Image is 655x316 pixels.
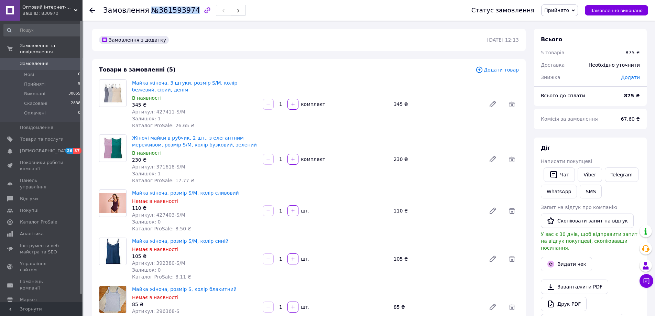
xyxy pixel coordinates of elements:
[132,135,257,148] a: Жіночі майки в рубчик, 2 шт., з елегантним мереживом, розмір S/M, колір бузковий, зелений
[621,75,640,80] span: Додати
[65,148,73,154] span: 26
[20,261,64,273] span: Управління сайтом
[24,81,45,87] span: Прийняті
[20,124,53,131] span: Повідомлення
[605,167,638,182] a: Telegram
[20,243,64,255] span: Інструменти веб-майстра та SEO
[68,91,80,97] span: 30055
[20,231,44,237] span: Аналітика
[541,145,549,151] span: Дії
[132,212,185,218] span: Артикул: 427403-S/M
[132,150,162,156] span: В наявності
[544,8,569,13] span: Прийнято
[621,116,640,122] span: 67.60 ₴
[486,152,500,166] a: Редагувати
[20,61,48,67] span: Замовлення
[541,116,598,122] span: Комісія за замовлення
[625,49,640,56] div: 875 ₴
[20,43,83,55] span: Замовлення та повідомлення
[585,5,648,15] button: Замовлення виконано
[580,185,602,198] button: SMS
[132,95,162,101] span: В наявності
[20,279,64,291] span: Гаманець компанії
[505,300,519,314] span: Видалити
[505,152,519,166] span: Видалити
[132,253,257,260] div: 105 ₴
[132,247,178,252] span: Немає в наявності
[132,178,194,183] span: Каталог ProSale: 17.77 ₴
[486,300,500,314] a: Редагувати
[78,110,80,116] span: 0
[132,205,257,211] div: 110 ₴
[103,6,149,14] span: Замовлення
[541,214,634,228] button: Скопіювати запит на відгук
[73,148,81,154] span: 37
[486,252,500,266] a: Редагувати
[505,252,519,266] span: Видалити
[624,93,640,98] b: 875 ₴
[99,135,126,162] img: Жіночі майки в рубчик, 2 шт., з елегантним мереживом, розмір S/M, колір бузковий, зелений
[505,97,519,111] span: Видалити
[20,207,39,214] span: Покупці
[299,207,310,214] div: шт.
[132,267,161,273] span: Залишок: 0
[132,295,178,300] span: Немає в наявності
[541,93,585,98] span: Всього до сплати
[132,308,179,314] span: Артикул: 296368-S
[24,100,47,107] span: Скасовані
[132,226,191,231] span: Каталог ProSale: 8.50 ₴
[71,100,80,107] span: 2838
[24,91,45,97] span: Виконані
[20,219,57,225] span: Каталог ProSale
[132,164,185,170] span: Артикул: 371618-S/M
[391,154,483,164] div: 230 ₴
[89,7,95,14] div: Повернутися назад
[132,156,257,163] div: 230 ₴
[99,286,126,313] img: Майка жіноча, розмір S, колір блакитний
[132,116,161,121] span: Залишок: 1
[541,280,608,294] a: Завантажити PDF
[78,72,80,78] span: 0
[24,72,34,78] span: Нові
[299,101,326,108] div: комплект
[505,204,519,218] span: Видалити
[544,167,575,182] button: Чат
[3,24,81,36] input: Пошук
[541,205,617,210] span: Запит на відгук про компанію
[391,99,483,109] div: 345 ₴
[99,80,126,107] img: Майка жіноча, 3 штуки, розмір S/M, колір бежевий, сірий, денім
[132,286,237,292] a: Майка жіноча, розмір S, колір блакитний
[132,101,257,108] div: 345 ₴
[132,171,161,176] span: Залишок: 1
[640,274,653,288] button: Чат з покупцем
[391,254,483,264] div: 105 ₴
[99,36,169,44] div: Замовлення з додатку
[299,156,326,163] div: комплект
[486,97,500,111] a: Редагувати
[541,257,592,271] button: Видати чек
[20,196,38,202] span: Відгуки
[22,10,83,17] div: Ваш ID: 830970
[20,136,64,142] span: Товари та послуги
[299,304,310,310] div: шт.
[132,260,185,266] span: Артикул: 392380-S/M
[541,36,562,43] span: Всього
[100,238,126,265] img: Майка жіноча, розмір S/M, колір синій
[132,190,239,196] a: Майка жіноча, розмір S/M, колір сливовий
[151,6,200,14] span: №361593974
[132,219,161,225] span: Залишок: 0
[541,50,564,55] span: 5 товарів
[486,204,500,218] a: Редагувати
[476,66,519,74] span: Додати товар
[78,81,80,87] span: 5
[99,66,176,73] span: Товари в замовленні (5)
[590,8,643,13] span: Замовлення виконано
[20,177,64,190] span: Панель управління
[487,37,519,43] time: [DATE] 12:13
[20,148,71,154] span: [DEMOGRAPHIC_DATA]
[471,7,535,14] div: Статус замовлення
[20,297,37,303] span: Маркет
[391,302,483,312] div: 85 ₴
[585,57,644,73] div: Необхідно уточнити
[391,206,483,216] div: 110 ₴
